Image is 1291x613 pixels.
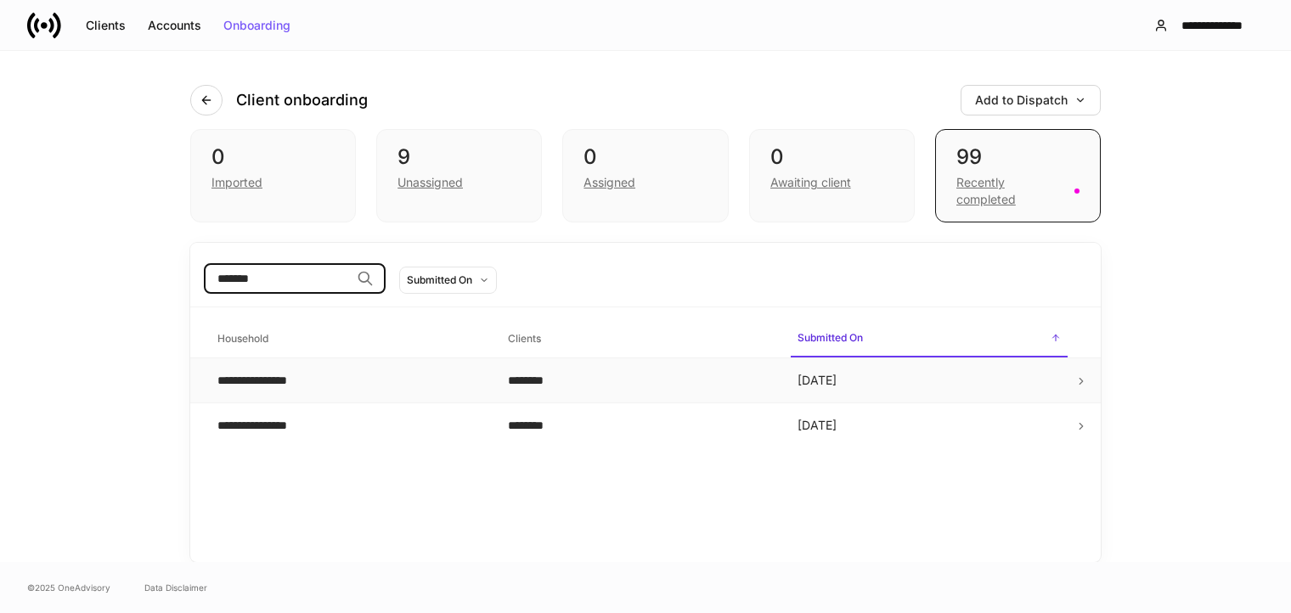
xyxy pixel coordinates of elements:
[770,143,894,171] div: 0
[583,174,635,191] div: Assigned
[956,143,1080,171] div: 99
[399,267,497,294] button: Submitted On
[791,321,1068,357] span: Submitted On
[148,20,201,31] div: Accounts
[211,143,335,171] div: 0
[217,330,268,346] h6: Household
[223,20,290,31] div: Onboarding
[508,330,541,346] h6: Clients
[770,174,851,191] div: Awaiting client
[212,12,302,39] button: Onboarding
[975,94,1086,106] div: Add to Dispatch
[961,85,1101,115] button: Add to Dispatch
[86,20,126,31] div: Clients
[211,174,262,191] div: Imported
[501,322,778,357] span: Clients
[956,174,1064,208] div: Recently completed
[798,329,863,346] h6: Submitted On
[236,90,368,110] h4: Client onboarding
[190,129,356,222] div: 0Imported
[137,12,212,39] button: Accounts
[211,322,488,357] span: Household
[784,358,1074,403] td: [DATE]
[144,581,207,594] a: Data Disclaimer
[749,129,915,222] div: 0Awaiting client
[935,129,1101,222] div: 99Recently completed
[397,174,463,191] div: Unassigned
[407,272,472,288] div: Submitted On
[75,12,137,39] button: Clients
[784,403,1074,448] td: [DATE]
[562,129,728,222] div: 0Assigned
[27,581,110,594] span: © 2025 OneAdvisory
[583,143,707,171] div: 0
[376,129,542,222] div: 9Unassigned
[397,143,521,171] div: 9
